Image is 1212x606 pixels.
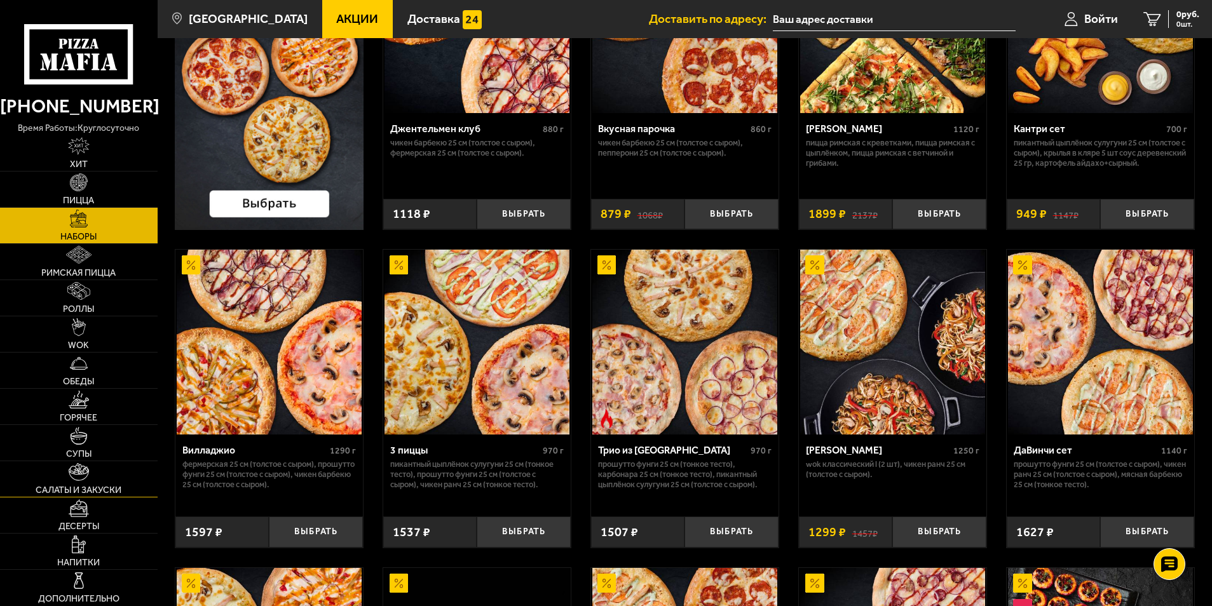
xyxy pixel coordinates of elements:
span: Десерты [58,522,99,531]
div: [PERSON_NAME] [806,123,950,135]
span: 1627 ₽ [1016,526,1054,539]
p: Пицца Римская с креветками, Пицца Римская с цыплёнком, Пицца Римская с ветчиной и грибами. [806,138,979,168]
span: 949 ₽ [1016,208,1047,220]
img: Вилла Капри [800,250,985,434]
a: АкционныйВилла Капри [799,250,986,434]
span: Войти [1084,13,1118,25]
span: Наборы [60,232,97,241]
s: 1457 ₽ [852,526,878,539]
img: 3 пиццы [385,250,569,434]
img: Вилладжио [177,250,362,434]
a: АкционныйОстрое блюдоТрио из Рио [591,250,779,434]
img: Акционный [1013,574,1032,593]
img: Акционный [182,574,201,593]
span: Доставка [407,13,460,25]
div: ДаВинчи сет [1014,444,1158,456]
div: Джентельмен клуб [390,123,540,135]
p: Прошутто Фунги 25 см (толстое с сыром), Чикен Ранч 25 см (толстое с сыром), Мясная Барбекю 25 см ... [1014,459,1187,490]
span: 880 г [543,124,564,135]
p: Чикен Барбекю 25 см (толстое с сыром), Фермерская 25 см (толстое с сыром). [390,138,564,158]
p: Пикантный цыплёнок сулугуни 25 см (тонкое тесто), Прошутто Фунги 25 см (толстое с сыром), Чикен Р... [390,459,564,490]
s: 1068 ₽ [637,208,663,220]
span: 1507 ₽ [601,526,638,539]
img: Острое блюдо [597,409,616,428]
div: Кантри сет [1014,123,1163,135]
button: Выбрать [684,199,779,230]
img: Акционный [805,574,824,593]
img: Акционный [390,255,409,274]
img: Акционный [182,255,201,274]
span: Пицца [63,196,94,205]
span: 1597 ₽ [185,526,222,539]
span: WOK [68,341,89,350]
span: 860 г [751,124,772,135]
span: 700 г [1166,124,1187,135]
button: Выбрать [269,516,363,548]
span: Салаты и закуски [36,486,121,495]
span: 1140 г [1161,445,1187,456]
span: 0 руб. [1176,10,1199,19]
s: 1147 ₽ [1053,208,1079,220]
img: Акционный [597,574,616,593]
s: 2137 ₽ [852,208,878,220]
span: 1290 г [330,445,356,456]
span: Горячее [60,414,97,422]
p: Чикен Барбекю 25 см (толстое с сыром), Пепперони 25 см (толстое с сыром). [598,138,772,158]
span: 1120 г [953,124,979,135]
span: 1299 ₽ [808,526,846,539]
span: 970 г [751,445,772,456]
span: 879 ₽ [601,208,631,220]
div: Вилладжио [182,444,327,456]
span: Супы [66,450,92,459]
img: Акционный [805,255,824,274]
span: 1537 ₽ [393,526,430,539]
div: 3 пиццы [390,444,540,456]
a: Акционный3 пиццы [383,250,571,434]
img: Трио из Рио [592,250,777,434]
p: Wok классический L (2 шт), Чикен Ранч 25 см (толстое с сыром). [806,459,979,480]
img: Акционный [390,574,409,593]
span: 1899 ₽ [808,208,846,220]
input: Ваш адрес доставки [773,8,1015,31]
span: 970 г [543,445,564,456]
p: Фермерская 25 см (толстое с сыром), Прошутто Фунги 25 см (толстое с сыром), Чикен Барбекю 25 см (... [182,459,356,490]
span: Дополнительно [38,595,119,603]
span: Хит [70,160,88,169]
button: Выбрать [892,199,986,230]
span: Напитки [57,558,100,567]
img: 15daf4d41897b9f0e9f617042186c801.svg [463,10,482,29]
button: Выбрать [1100,516,1194,548]
span: Обеды [63,377,94,386]
div: Вкусная парочка [598,123,747,135]
span: 1118 ₽ [393,208,430,220]
img: Акционный [597,255,616,274]
button: Выбрать [477,199,571,230]
span: 1250 г [953,445,979,456]
div: [PERSON_NAME] [806,444,950,456]
img: ДаВинчи сет [1008,250,1193,434]
span: 0 шт. [1176,20,1199,28]
button: Выбрать [684,516,779,548]
a: АкционныйДаВинчи сет [1007,250,1194,434]
span: Роллы [63,305,94,314]
button: Выбрать [1100,199,1194,230]
span: Доставить по адресу: [649,13,773,25]
img: Акционный [1013,255,1032,274]
p: Пикантный цыплёнок сулугуни 25 см (толстое с сыром), крылья в кляре 5 шт соус деревенский 25 гр, ... [1014,138,1187,168]
span: Акции [336,13,378,25]
button: Выбрать [892,516,986,548]
p: Прошутто Фунги 25 см (тонкое тесто), Карбонара 25 см (тонкое тесто), Пикантный цыплёнок сулугуни ... [598,459,772,490]
span: [GEOGRAPHIC_DATA] [189,13,308,25]
span: Римская пицца [41,269,116,278]
button: Выбрать [477,516,571,548]
a: АкционныйВилладжио [175,250,363,434]
div: Трио из [GEOGRAPHIC_DATA] [598,444,747,456]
